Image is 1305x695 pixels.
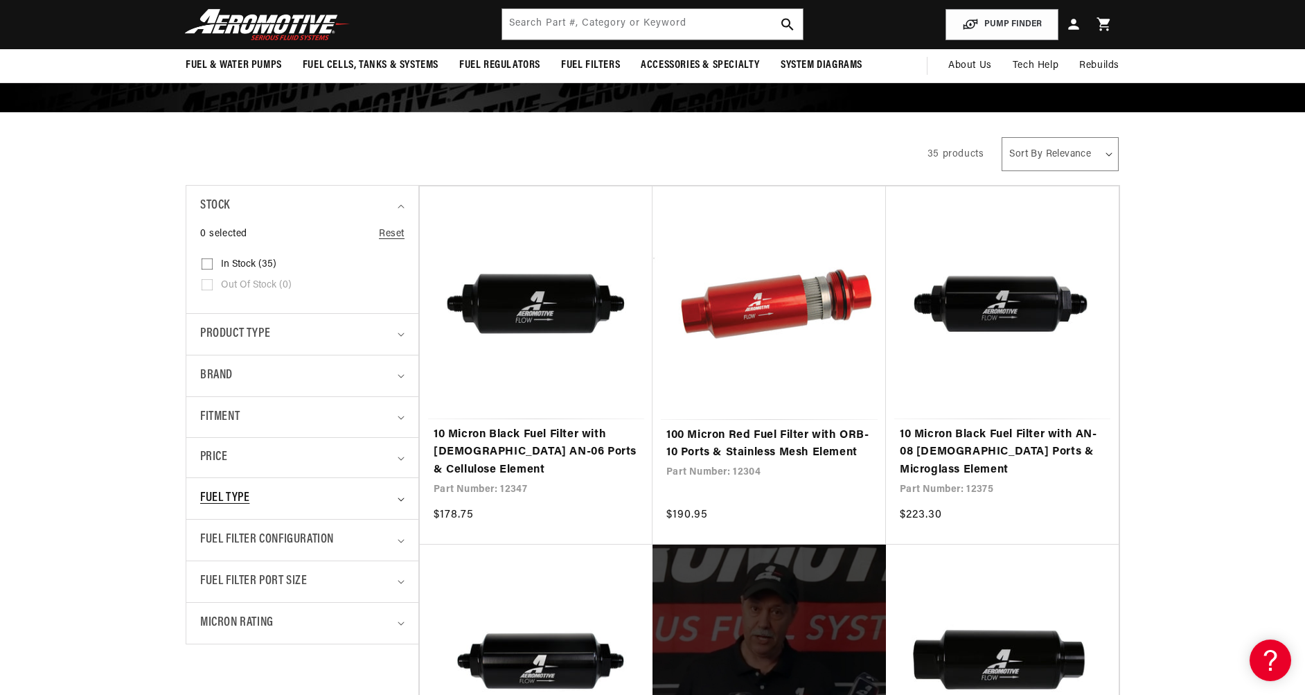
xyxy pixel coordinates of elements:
span: Fuel & Water Pumps [186,58,282,73]
span: Stock [200,196,230,216]
summary: Fuel Filter Configuration (0 selected) [200,520,405,561]
span: Fitment [200,407,240,428]
span: Fuel Filter Configuration [200,530,334,550]
summary: Price [200,438,405,477]
button: PUMP FINDER [946,9,1058,40]
summary: Fuel Regulators [449,49,551,82]
summary: Micron Rating (0 selected) [200,603,405,644]
a: 100 Micron Red Fuel Filter with ORB-10 Ports & Stainless Mesh Element [666,427,872,462]
span: Fuel Type [200,489,249,509]
summary: Stock (0 selected) [200,186,405,227]
span: 35 products [927,149,984,159]
a: About Us [938,49,1002,82]
span: Product type [200,324,270,344]
input: Search by Part Number, Category or Keyword [502,9,803,39]
span: About Us [948,60,992,71]
summary: Fuel Filters [551,49,630,82]
summary: Fuel Cells, Tanks & Systems [292,49,449,82]
summary: System Diagrams [770,49,873,82]
summary: Product type (0 selected) [200,314,405,355]
span: Rebuilds [1079,58,1119,73]
summary: Accessories & Specialty [630,49,770,82]
summary: Tech Help [1002,49,1069,82]
summary: Brand (0 selected) [200,355,405,396]
span: Out of stock (0) [221,279,292,292]
span: Fuel Filters [561,58,620,73]
summary: Fuel & Water Pumps [175,49,292,82]
a: Reset [379,227,405,242]
a: 10 Micron Black Fuel Filter with AN-08 [DEMOGRAPHIC_DATA] Ports & Microglass Element [900,426,1105,480]
summary: Fuel Filter Port Size (0 selected) [200,561,405,602]
span: Micron Rating [200,613,274,633]
button: search button [772,9,803,39]
span: Brand [200,366,233,386]
span: System Diagrams [781,58,862,73]
span: Tech Help [1013,58,1058,73]
span: Accessories & Specialty [641,58,760,73]
span: Fuel Regulators [459,58,540,73]
summary: Rebuilds [1069,49,1130,82]
span: Fuel Filter Port Size [200,572,308,592]
img: Aeromotive [181,8,354,41]
summary: Fitment (0 selected) [200,397,405,438]
a: 10 Micron Black Fuel Filter with [DEMOGRAPHIC_DATA] AN-06 Ports & Cellulose Element [434,426,639,480]
span: Price [200,448,227,467]
span: 0 selected [200,227,247,242]
summary: Fuel Type (0 selected) [200,478,405,519]
span: Fuel Cells, Tanks & Systems [303,58,438,73]
span: In stock (35) [221,258,276,271]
